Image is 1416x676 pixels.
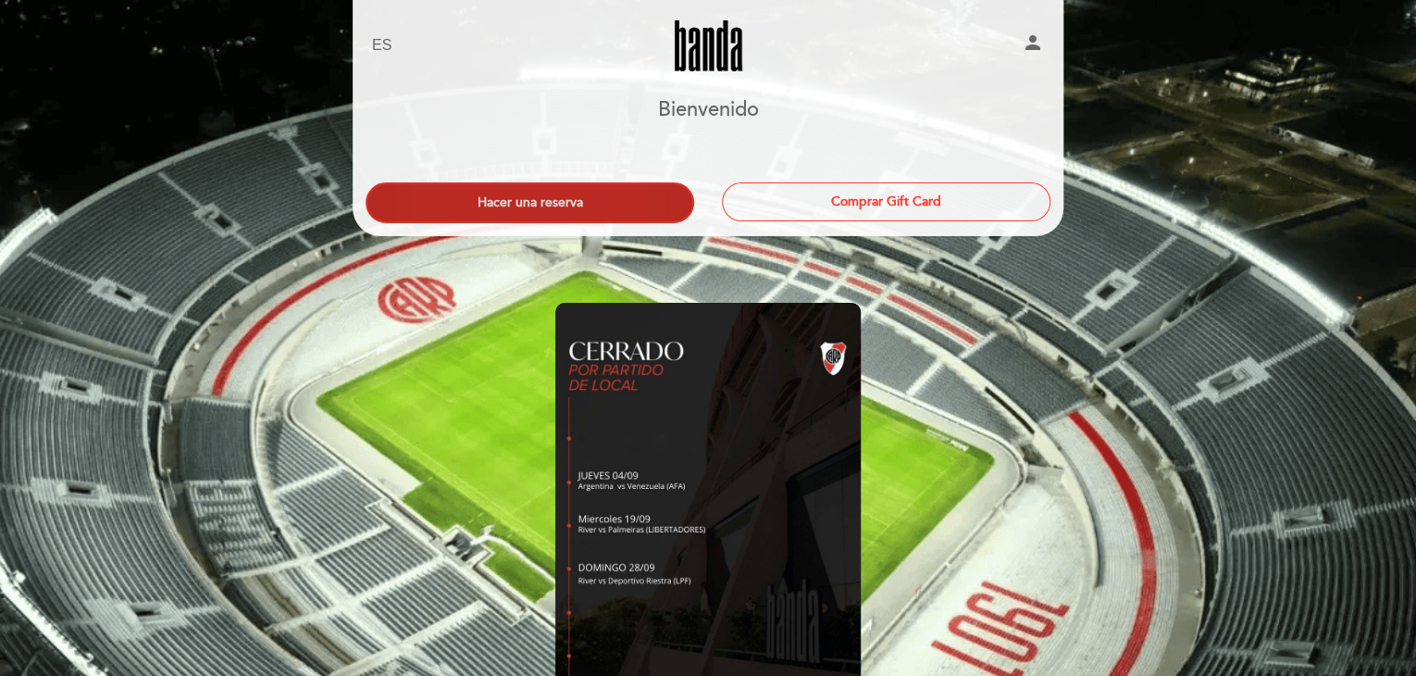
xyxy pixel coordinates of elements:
[592,20,824,71] a: Banda
[658,99,759,121] h1: Bienvenido
[722,182,1050,221] button: Comprar Gift Card
[1022,31,1044,60] button: person
[1022,31,1044,54] i: person
[366,182,694,223] button: Hacer una reserva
